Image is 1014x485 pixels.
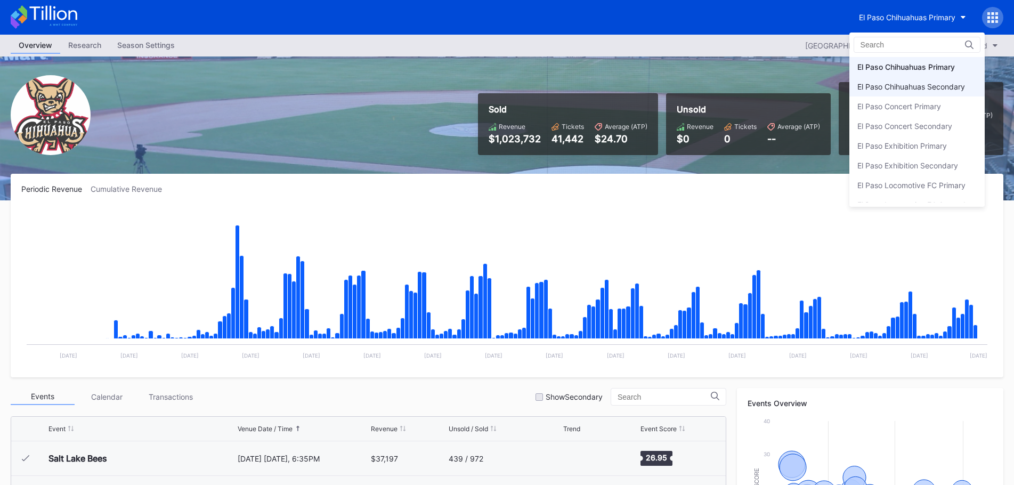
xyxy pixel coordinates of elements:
div: El Paso Chihuahuas Secondary [857,82,965,91]
div: El Paso Locomotive FC Primary [857,181,966,190]
input: Search [861,41,954,49]
div: El Paso Concert Primary [857,102,941,111]
div: El Paso Exhibition Secondary [857,161,958,170]
div: El Paso Locomotive FC Secondary [857,200,977,209]
div: El Paso Chihuahuas Primary [857,62,955,71]
div: El Paso Concert Secondary [857,122,952,131]
div: El Paso Exhibition Primary [857,141,947,150]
